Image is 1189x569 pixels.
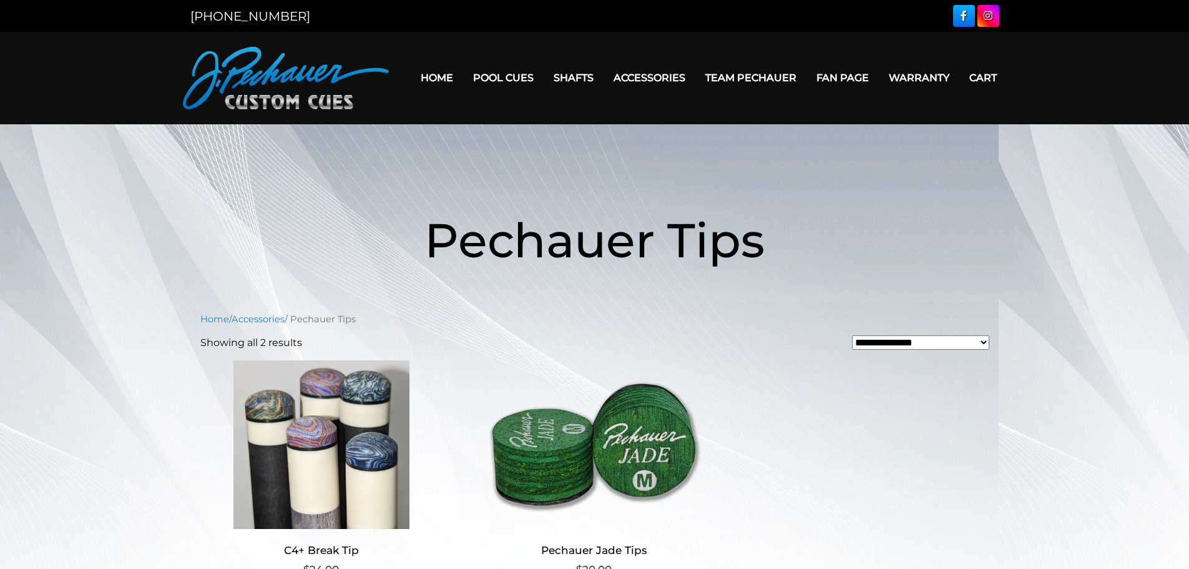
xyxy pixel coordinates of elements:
a: Team Pechauer [695,62,806,94]
img: C4+ Break Tip [200,360,443,529]
a: Pool Cues [463,62,544,94]
p: Showing all 2 results [200,335,302,350]
a: Accessories [604,62,695,94]
a: Shafts [544,62,604,94]
nav: Breadcrumb [200,312,989,326]
a: Home [411,62,463,94]
span: Pechauer Tips [424,211,765,269]
a: Accessories [232,314,285,325]
img: Pechauer Jade Tips [472,360,715,529]
h2: Pechauer Jade Tips [472,539,715,562]
h2: C4+ Break Tip [200,539,443,562]
a: Home [200,314,229,325]
a: [PHONE_NUMBER] [190,9,310,24]
select: Shop order [852,335,989,350]
a: Warranty [879,62,959,94]
a: Cart [959,62,1007,94]
img: Pechauer Custom Cues [183,47,389,109]
a: Fan Page [806,62,879,94]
